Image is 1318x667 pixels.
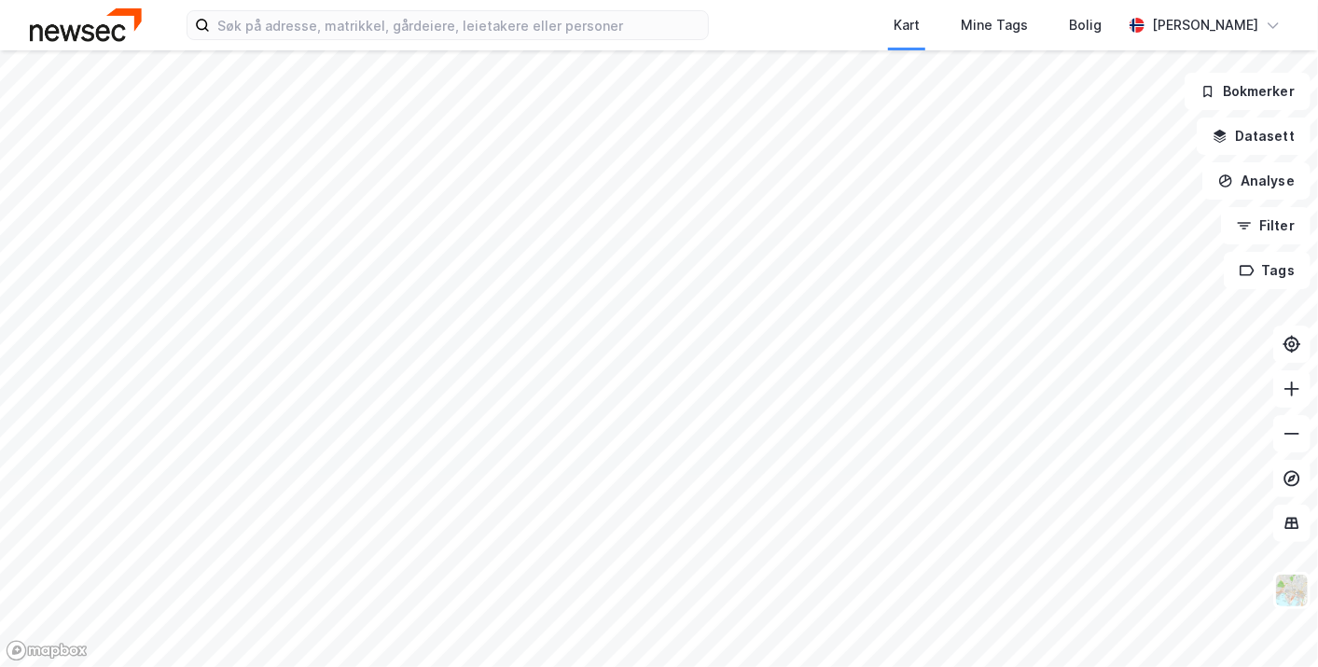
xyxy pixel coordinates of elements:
[894,14,920,36] div: Kart
[1225,577,1318,667] iframe: Chat Widget
[210,11,708,39] input: Søk på adresse, matrikkel, gårdeiere, leietakere eller personer
[961,14,1028,36] div: Mine Tags
[1152,14,1258,36] div: [PERSON_NAME]
[1069,14,1102,36] div: Bolig
[30,8,142,41] img: newsec-logo.f6e21ccffca1b3a03d2d.png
